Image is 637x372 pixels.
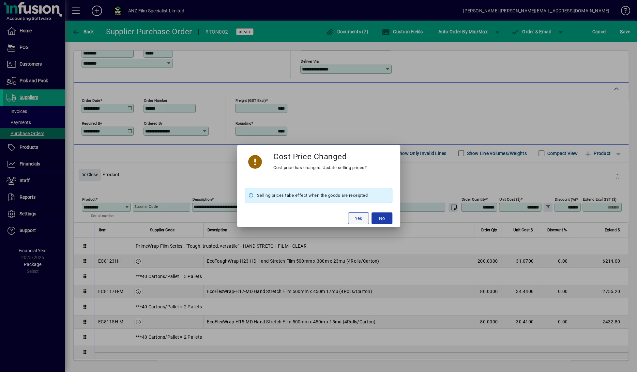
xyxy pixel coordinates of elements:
[257,192,368,199] span: Selling prices take effect when the goods are receipted
[273,164,367,172] div: Cost price has changed. Update selling prices?
[379,215,385,222] span: No
[372,212,392,224] button: No
[273,152,347,161] h3: Cost Price Changed
[348,212,369,224] button: Yes
[355,215,362,222] span: Yes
